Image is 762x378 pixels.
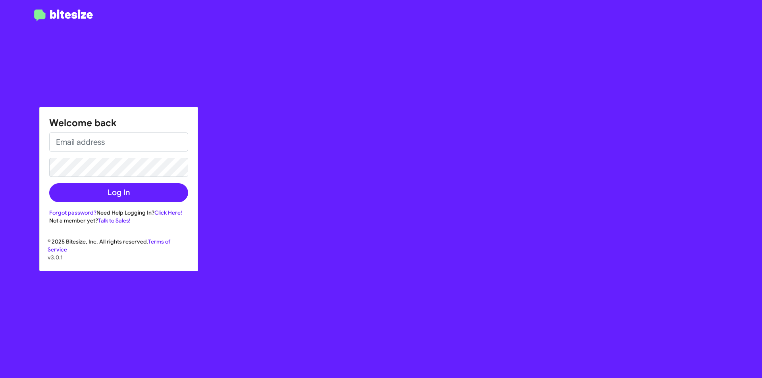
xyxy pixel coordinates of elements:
div: © 2025 Bitesize, Inc. All rights reserved. [40,238,198,271]
a: Talk to Sales! [98,217,131,224]
div: Need Help Logging In? [49,209,188,217]
a: Forgot password? [49,209,96,216]
a: Click Here! [154,209,182,216]
p: v3.0.1 [48,253,190,261]
input: Email address [49,132,188,152]
button: Log In [49,183,188,202]
h1: Welcome back [49,117,188,129]
div: Not a member yet? [49,217,188,224]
